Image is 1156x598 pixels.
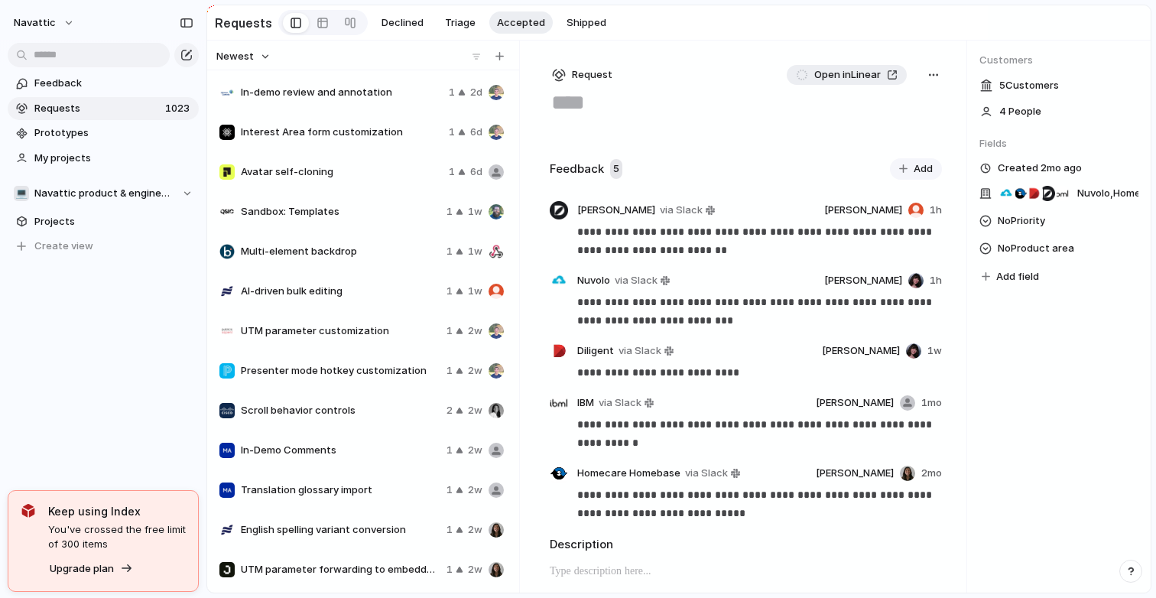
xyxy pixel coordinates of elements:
[45,558,138,580] button: Upgrade plan
[577,343,614,359] span: Diligent
[599,395,641,411] span: via Slack
[8,210,199,233] a: Projects
[921,395,942,411] span: 1mo
[8,97,199,120] a: Requests1023
[8,72,199,95] a: Feedback
[446,323,453,339] span: 1
[241,562,440,577] span: UTM parameter forwarding to embedded forms
[241,85,443,100] span: In-demo review and annotation
[50,561,114,577] span: Upgrade plan
[596,394,657,412] a: via Slack
[787,65,907,85] a: Open inLinear
[214,47,273,67] button: Newest
[241,204,440,219] span: Sandbox: Templates
[577,466,680,481] span: Homecare Homebase
[446,483,453,498] span: 1
[489,11,553,34] button: Accepted
[48,503,186,519] span: Keep using Index
[890,158,942,180] button: Add
[446,204,453,219] span: 1
[446,522,453,538] span: 1
[34,151,193,166] span: My projects
[615,342,677,360] a: via Slack
[550,65,615,85] button: Request
[8,235,199,258] button: Create view
[468,443,482,458] span: 2w
[445,15,476,31] span: Triage
[996,269,1039,284] span: Add field
[241,403,440,418] span: Scroll behavior controls
[449,85,455,100] span: 1
[446,562,453,577] span: 1
[497,15,545,31] span: Accepted
[165,101,193,116] span: 1023
[8,182,199,205] button: 💻Navattic product & engineering
[382,15,424,31] span: Declined
[446,443,453,458] span: 1
[930,203,942,218] span: 1h
[14,186,29,201] div: 💻
[577,273,610,288] span: Nuvolo
[816,466,894,481] span: [PERSON_NAME]
[577,203,655,218] span: [PERSON_NAME]
[816,395,894,411] span: [PERSON_NAME]
[998,239,1074,258] span: No Product area
[34,76,193,91] span: Feedback
[241,164,443,180] span: Avatar self-cloning
[34,101,161,116] span: Requests
[241,244,440,259] span: Multi-element backdrop
[449,125,455,140] span: 1
[999,78,1059,93] span: 5 Customer s
[468,522,482,538] span: 2w
[930,273,942,288] span: 1h
[470,164,482,180] span: 6d
[241,284,440,299] span: AI-driven bulk editing
[34,239,93,254] span: Create view
[660,203,703,218] span: via Slack
[468,244,482,259] span: 1w
[446,403,453,418] span: 2
[822,343,900,359] span: [PERSON_NAME]
[48,522,186,552] span: You've crossed the free limit of 300 items
[927,343,942,359] span: 1w
[241,483,440,498] span: Translation glossary import
[8,147,199,170] a: My projects
[979,136,1138,151] span: Fields
[550,161,604,178] h2: Feedback
[657,201,718,219] a: via Slack
[470,125,482,140] span: 6d
[824,273,902,288] span: [PERSON_NAME]
[34,214,193,229] span: Projects
[468,562,482,577] span: 2w
[577,395,594,411] span: IBM
[979,267,1041,287] button: Add field
[241,125,443,140] span: Interest Area form customization
[468,483,482,498] span: 2w
[824,203,902,218] span: [PERSON_NAME]
[446,363,453,379] span: 1
[449,164,455,180] span: 1
[216,49,254,64] span: Newest
[8,122,199,145] a: Prototypes
[682,464,743,483] a: via Slack
[921,466,942,481] span: 2mo
[998,161,1082,176] span: Created 2mo ago
[468,204,482,219] span: 1w
[572,67,612,83] span: Request
[14,15,56,31] span: navattic
[619,343,661,359] span: via Slack
[241,443,440,458] span: In-Demo Comments
[468,363,482,379] span: 2w
[374,11,431,34] button: Declined
[615,273,658,288] span: via Slack
[914,161,933,177] span: Add
[437,11,483,34] button: Triage
[34,125,193,141] span: Prototypes
[559,11,614,34] button: Shipped
[550,536,942,554] h2: Description
[814,67,881,83] span: Open in Linear
[468,284,482,299] span: 1w
[612,271,673,290] a: via Slack
[999,104,1041,119] span: 4 People
[241,522,440,538] span: English spelling variant conversion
